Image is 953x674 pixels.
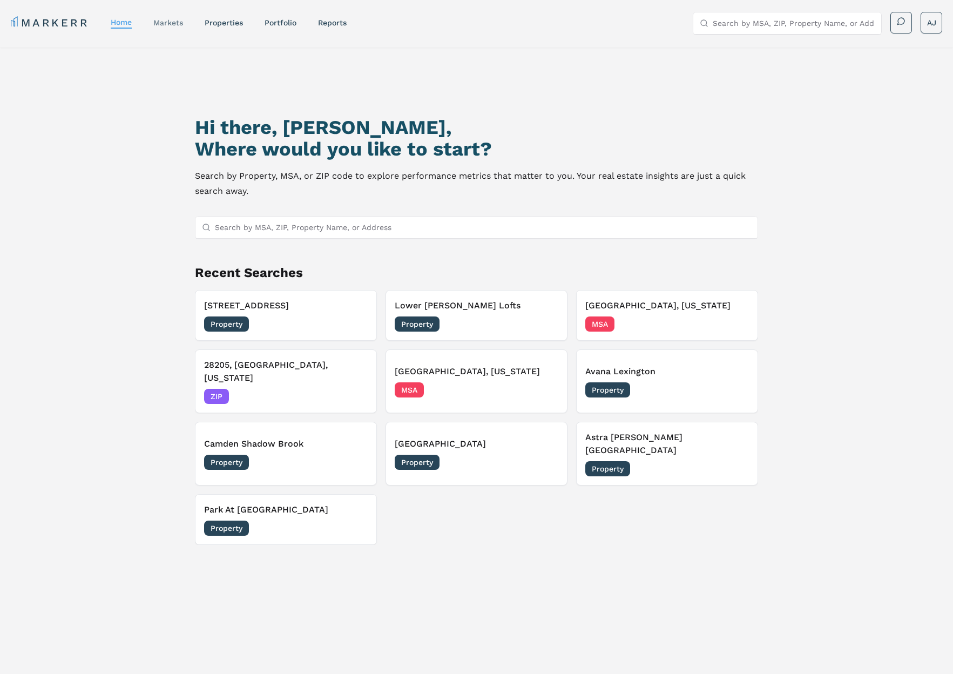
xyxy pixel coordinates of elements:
[195,290,377,341] button: Remove 30 Se 10th Avenue[STREET_ADDRESS]Property[DATE]
[215,217,752,238] input: Search by MSA, ZIP, Property Name, or Address
[386,422,567,486] button: Remove Bell Southpark[GEOGRAPHIC_DATA]Property[DATE]
[395,316,440,332] span: Property
[585,365,749,378] h3: Avana Lexington
[204,455,249,470] span: Property
[195,349,377,413] button: Remove 28205, Charlotte, North Carolina28205, [GEOGRAPHIC_DATA], [US_STATE]ZIP[DATE]
[395,365,558,378] h3: [GEOGRAPHIC_DATA], [US_STATE]
[585,316,614,332] span: MSA
[921,12,942,33] button: AJ
[153,18,183,27] a: markets
[725,463,749,474] span: [DATE]
[927,17,936,28] span: AJ
[576,422,758,486] button: Remove Astra Avery RanchAstra [PERSON_NAME][GEOGRAPHIC_DATA]Property[DATE]
[725,319,749,329] span: [DATE]
[205,18,243,27] a: properties
[204,389,229,404] span: ZIP
[713,12,875,34] input: Search by MSA, ZIP, Property Name, or Address
[318,18,347,27] a: reports
[343,391,368,402] span: [DATE]
[343,457,368,468] span: [DATE]
[111,18,132,26] a: home
[204,437,368,450] h3: Camden Shadow Brook
[204,316,249,332] span: Property
[195,494,377,545] button: Remove Park At MagnoliaPark At [GEOGRAPHIC_DATA]Property[DATE]
[343,319,368,329] span: [DATE]
[204,503,368,516] h3: Park At [GEOGRAPHIC_DATA]
[585,431,749,457] h3: Astra [PERSON_NAME][GEOGRAPHIC_DATA]
[395,299,558,312] h3: Lower [PERSON_NAME] Lofts
[265,18,296,27] a: Portfolio
[195,168,759,199] p: Search by Property, MSA, or ZIP code to explore performance metrics that matter to you. Your real...
[204,521,249,536] span: Property
[395,455,440,470] span: Property
[725,385,749,395] span: [DATE]
[204,359,368,385] h3: 28205, [GEOGRAPHIC_DATA], [US_STATE]
[585,461,630,476] span: Property
[534,457,558,468] span: [DATE]
[585,382,630,397] span: Property
[195,138,759,160] h2: Where would you like to start?
[576,290,758,341] button: Remove Susanville, California[GEOGRAPHIC_DATA], [US_STATE]MSA[DATE]
[395,437,558,450] h3: [GEOGRAPHIC_DATA]
[195,422,377,486] button: Remove Camden Shadow BrookCamden Shadow BrookProperty[DATE]
[386,290,567,341] button: Remove Lower Burnside LoftsLower [PERSON_NAME] LoftsProperty[DATE]
[195,117,759,138] h1: Hi there, [PERSON_NAME],
[204,299,368,312] h3: [STREET_ADDRESS]
[534,319,558,329] span: [DATE]
[395,382,424,397] span: MSA
[343,523,368,534] span: [DATE]
[576,349,758,413] button: Remove Avana LexingtonAvana LexingtonProperty[DATE]
[11,15,89,30] a: MARKERR
[585,299,749,312] h3: [GEOGRAPHIC_DATA], [US_STATE]
[534,385,558,395] span: [DATE]
[386,349,567,413] button: Remove Charlotte, North Carolina[GEOGRAPHIC_DATA], [US_STATE]MSA[DATE]
[195,264,759,281] h2: Recent Searches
